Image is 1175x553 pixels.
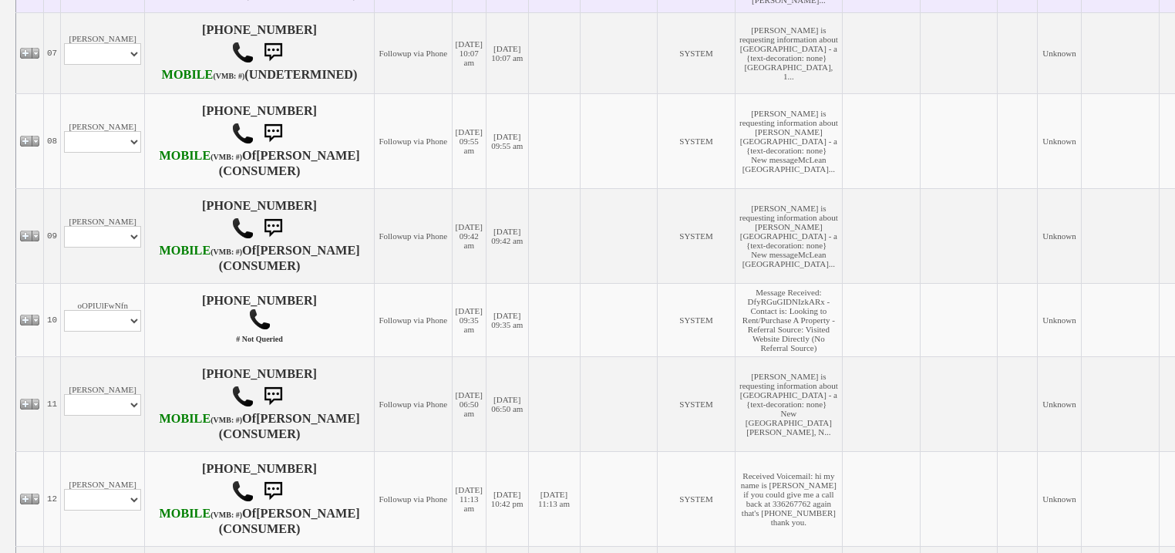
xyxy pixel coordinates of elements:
[61,12,145,93] td: [PERSON_NAME]
[213,72,244,80] font: (VMB: #)
[148,199,371,273] h4: [PHONE_NUMBER] Of (CONSUMER)
[159,149,242,163] b: T-Mobile USA, Inc.
[486,356,528,451] td: [DATE] 06:50 am
[210,153,242,161] font: (VMB: #)
[735,451,842,546] td: Received Voicemail: hi my name is [PERSON_NAME] if you could give me a call back at 336267762 aga...
[61,283,145,356] td: oOPIUlFwNfn
[44,283,61,356] td: 10
[61,451,145,546] td: [PERSON_NAME]
[1037,283,1082,356] td: Unknown
[148,367,371,441] h4: [PHONE_NUMBER] Of (CONSUMER)
[452,356,486,451] td: [DATE] 06:50 am
[231,217,254,240] img: call.png
[258,118,288,149] img: sms.png
[735,93,842,188] td: [PERSON_NAME] is requesting information about [PERSON_NAME][GEOGRAPHIC_DATA] - a {text-decoration...
[1037,93,1082,188] td: Unknown
[44,12,61,93] td: 07
[658,188,736,283] td: SYSTEM
[159,149,210,163] font: MOBILE
[231,122,254,145] img: call.png
[210,248,242,256] font: (VMB: #)
[452,93,486,188] td: [DATE] 09:55 am
[658,356,736,451] td: SYSTEM
[658,451,736,546] td: SYSTEM
[159,507,242,521] b: AT&T Wireless
[148,23,371,83] h4: [PHONE_NUMBER] (UNDETERMINED)
[44,188,61,283] td: 09
[374,356,452,451] td: Followup via Phone
[231,41,254,64] img: call.png
[44,356,61,451] td: 11
[61,356,145,451] td: [PERSON_NAME]
[452,12,486,93] td: [DATE] 10:07 am
[148,294,371,346] h4: [PHONE_NUMBER]
[159,244,242,258] b: T-Mobile USA, Inc.
[452,283,486,356] td: [DATE] 09:35 am
[61,93,145,188] td: [PERSON_NAME]
[159,412,242,426] b: T-Mobile USA, Inc.
[159,507,210,521] font: MOBILE
[486,188,528,283] td: [DATE] 09:42 am
[452,188,486,283] td: [DATE] 09:42 am
[374,188,452,283] td: Followup via Phone
[1037,356,1082,451] td: Unknown
[159,244,210,258] font: MOBILE
[1037,12,1082,93] td: Unknown
[236,335,283,343] font: # Not Queried
[256,412,360,426] b: [PERSON_NAME]
[1037,188,1082,283] td: Unknown
[452,451,486,546] td: [DATE] 11:13 am
[374,12,452,93] td: Followup via Phone
[658,93,736,188] td: SYSTEM
[148,462,371,536] h4: [PHONE_NUMBER] Of (CONSUMER)
[256,244,360,258] b: [PERSON_NAME]
[162,68,245,82] b: T-Mobile USA, Inc.
[162,68,214,82] font: MOBILE
[248,308,271,331] img: call.png
[735,283,842,356] td: Message Received: DfyRGuGIDNIzkARx - Contact is: Looking to Rent/Purchase A Property - Referral S...
[486,93,528,188] td: [DATE] 09:55 am
[258,381,288,412] img: sms.png
[44,93,61,188] td: 08
[44,451,61,546] td: 12
[735,188,842,283] td: [PERSON_NAME] is requesting information about [PERSON_NAME][GEOGRAPHIC_DATA] - a {text-decoration...
[1037,451,1082,546] td: Unknown
[374,451,452,546] td: Followup via Phone
[258,476,288,507] img: sms.png
[231,385,254,408] img: call.png
[148,104,371,178] h4: [PHONE_NUMBER] Of (CONSUMER)
[231,480,254,503] img: call.png
[486,451,528,546] td: [DATE] 10:42 pm
[210,416,242,424] font: (VMB: #)
[486,12,528,93] td: [DATE] 10:07 am
[658,12,736,93] td: SYSTEM
[258,213,288,244] img: sms.png
[61,188,145,283] td: [PERSON_NAME]
[256,149,360,163] b: [PERSON_NAME]
[658,283,736,356] td: SYSTEM
[374,283,452,356] td: Followup via Phone
[159,412,210,426] font: MOBILE
[735,356,842,451] td: [PERSON_NAME] is requesting information about [GEOGRAPHIC_DATA] - a {text-decoration: none} New [...
[210,511,242,519] font: (VMB: #)
[258,37,288,68] img: sms.png
[735,12,842,93] td: [PERSON_NAME] is requesting information about [GEOGRAPHIC_DATA] - a {text-decoration: none} [GEOG...
[528,451,580,546] td: [DATE] 11:13 am
[374,93,452,188] td: Followup via Phone
[256,507,360,521] b: [PERSON_NAME]
[486,283,528,356] td: [DATE] 09:35 am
